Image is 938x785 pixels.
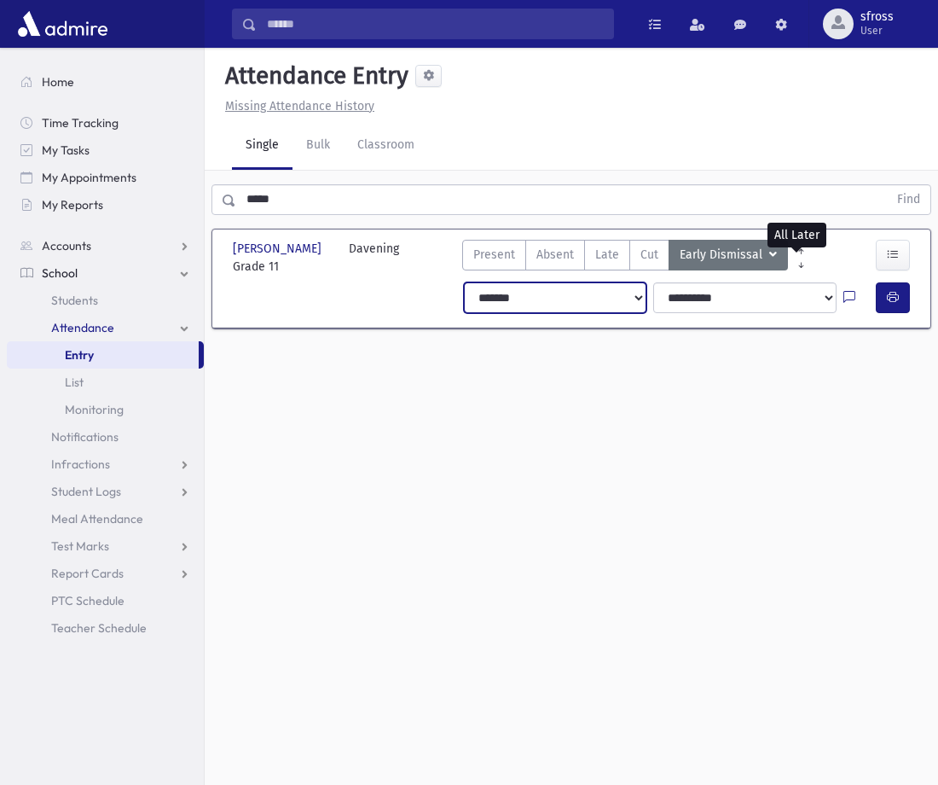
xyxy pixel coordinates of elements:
[7,232,204,259] a: Accounts
[65,347,94,363] span: Entry
[7,587,204,614] a: PTC Schedule
[595,246,619,264] span: Late
[7,191,204,218] a: My Reports
[218,99,374,113] a: Missing Attendance History
[51,620,147,636] span: Teacher Schedule
[218,61,408,90] h5: Attendance Entry
[7,423,204,451] a: Notifications
[42,115,119,131] span: Time Tracking
[51,593,124,608] span: PTC Schedule
[14,7,112,41] img: AdmirePro
[860,24,894,38] span: User
[51,566,124,581] span: Report Cards
[7,532,204,560] a: Test Marks
[767,223,826,247] div: All Later
[7,68,204,96] a: Home
[225,99,374,113] u: Missing Attendance History
[887,185,930,214] button: Find
[7,451,204,478] a: Infractions
[7,505,204,532] a: Meal Attendance
[349,240,399,276] div: Davening
[473,246,515,264] span: Present
[7,314,204,341] a: Attendance
[7,287,204,314] a: Students
[42,170,136,185] span: My Appointments
[257,9,613,39] input: Search
[860,10,894,24] span: sfross
[7,341,199,369] a: Entry
[7,164,204,191] a: My Appointments
[7,259,204,287] a: School
[536,246,574,264] span: Absent
[7,560,204,587] a: Report Cards
[669,240,788,270] button: Early Dismissal
[344,122,428,170] a: Classroom
[42,142,90,158] span: My Tasks
[233,258,332,276] span: Grade 11
[7,614,204,642] a: Teacher Schedule
[680,246,766,265] span: Early Dismissal
[42,265,78,281] span: School
[7,478,204,505] a: Student Logs
[640,246,658,264] span: Cut
[51,538,109,554] span: Test Marks
[232,122,292,170] a: Single
[233,240,325,258] span: [PERSON_NAME]
[51,511,143,526] span: Meal Attendance
[51,293,98,308] span: Students
[42,197,103,212] span: My Reports
[65,402,124,417] span: Monitoring
[7,137,204,164] a: My Tasks
[51,320,114,335] span: Attendance
[7,369,204,396] a: List
[51,456,110,472] span: Infractions
[462,240,788,276] div: AttTypes
[51,484,121,499] span: Student Logs
[7,109,204,137] a: Time Tracking
[51,429,119,445] span: Notifications
[42,74,74,90] span: Home
[7,396,204,423] a: Monitoring
[292,122,344,170] a: Bulk
[65,375,84,390] span: List
[42,238,91,253] span: Accounts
